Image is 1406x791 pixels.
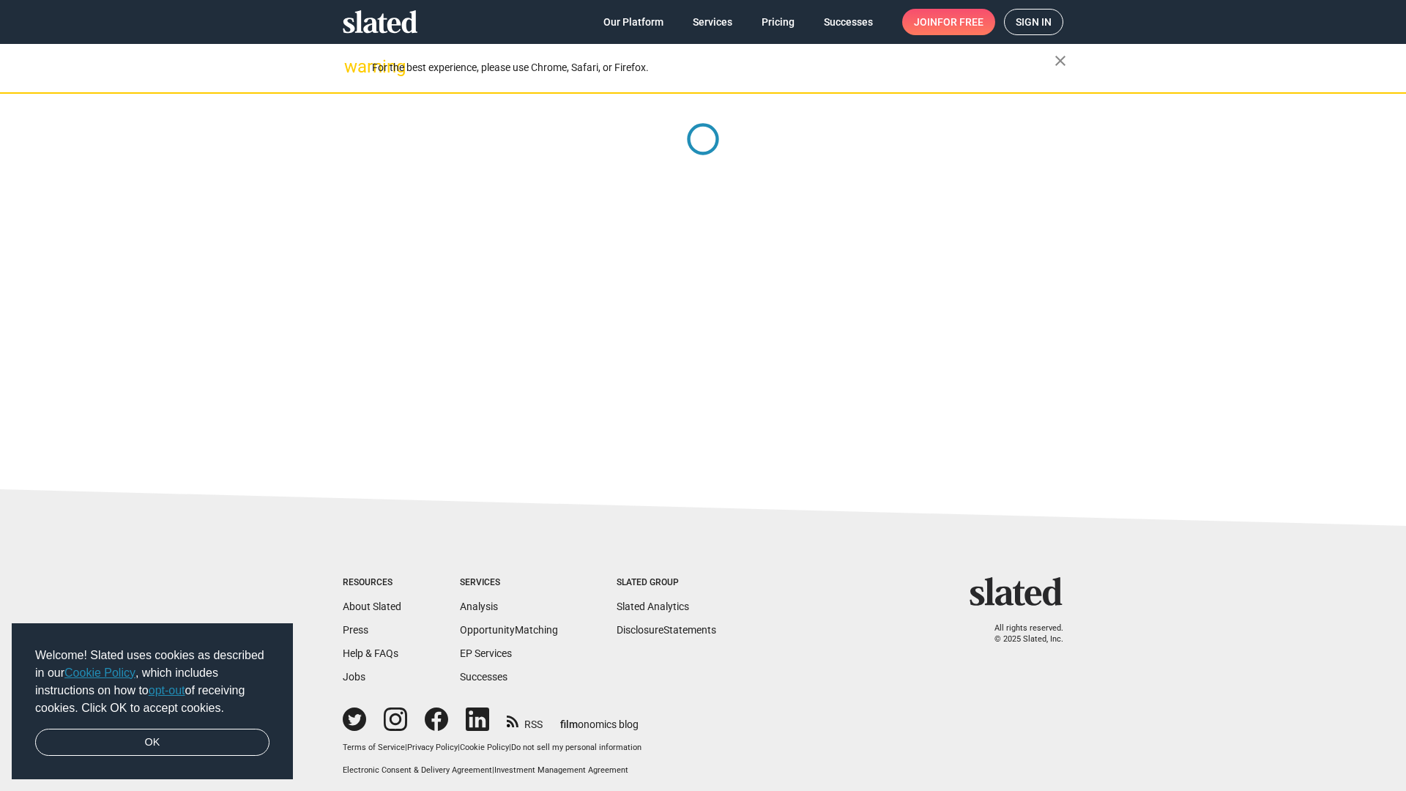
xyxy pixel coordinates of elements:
[343,624,368,636] a: Press
[460,601,498,612] a: Analysis
[1052,52,1069,70] mat-icon: close
[35,729,269,757] a: dismiss cookie message
[492,765,494,775] span: |
[693,9,732,35] span: Services
[460,647,512,659] a: EP Services
[343,743,405,752] a: Terms of Service
[937,9,983,35] span: for free
[494,765,628,775] a: Investment Management Agreement
[460,577,558,589] div: Services
[560,718,578,730] span: film
[460,624,558,636] a: OpportunityMatching
[407,743,458,752] a: Privacy Policy
[812,9,885,35] a: Successes
[372,58,1054,78] div: For the best experience, please use Chrome, Safari, or Firefox.
[507,709,543,732] a: RSS
[509,743,511,752] span: |
[617,624,716,636] a: DisclosureStatements
[343,765,492,775] a: Electronic Consent & Delivery Agreement
[1016,10,1052,34] span: Sign in
[762,9,795,35] span: Pricing
[902,9,995,35] a: Joinfor free
[460,671,507,683] a: Successes
[824,9,873,35] span: Successes
[343,671,365,683] a: Jobs
[35,647,269,717] span: Welcome! Slated uses cookies as described in our , which includes instructions on how to of recei...
[149,684,185,697] a: opt-out
[750,9,806,35] a: Pricing
[979,623,1063,645] p: All rights reserved. © 2025 Slated, Inc.
[343,577,401,589] div: Resources
[458,743,460,752] span: |
[343,647,398,659] a: Help & FAQs
[592,9,675,35] a: Our Platform
[460,743,509,752] a: Cookie Policy
[617,601,689,612] a: Slated Analytics
[12,623,293,780] div: cookieconsent
[344,58,362,75] mat-icon: warning
[681,9,744,35] a: Services
[511,743,641,754] button: Do not sell my personal information
[64,666,135,679] a: Cookie Policy
[343,601,401,612] a: About Slated
[914,9,983,35] span: Join
[603,9,663,35] span: Our Platform
[560,706,639,732] a: filmonomics blog
[1004,9,1063,35] a: Sign in
[405,743,407,752] span: |
[617,577,716,589] div: Slated Group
